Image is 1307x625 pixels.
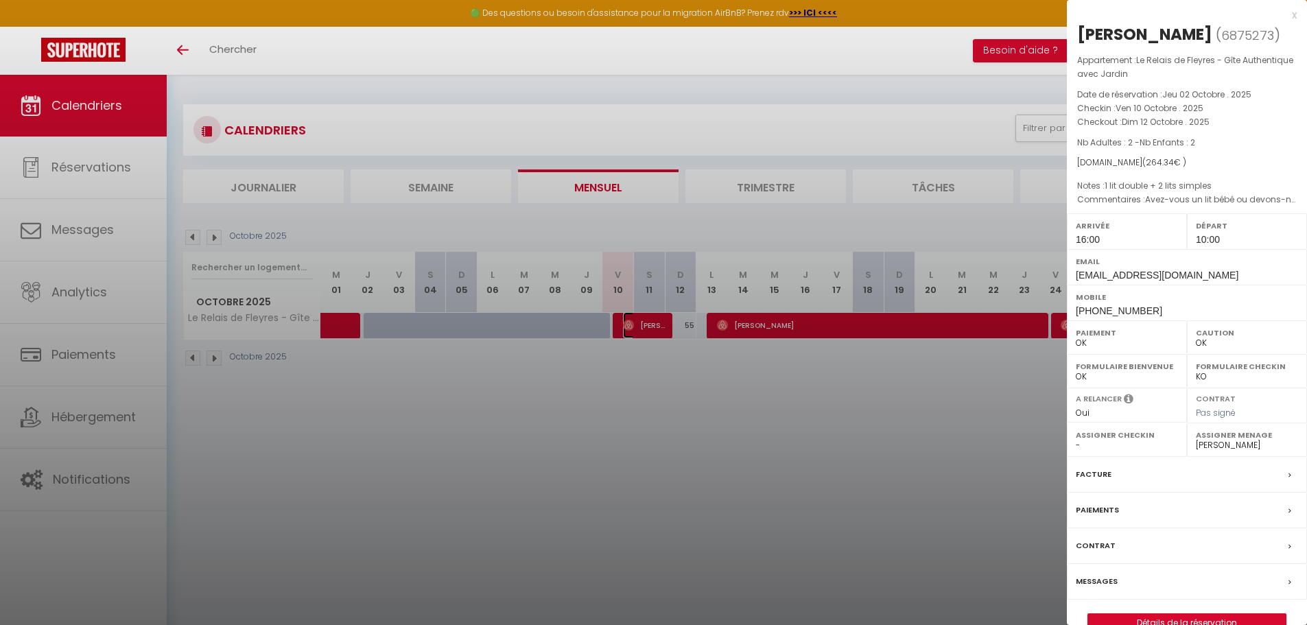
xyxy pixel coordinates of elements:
label: Facture [1076,467,1111,482]
span: 1 lit double + 2 lits simples [1105,180,1212,191]
label: Messages [1076,574,1118,589]
span: Nb Adultes : 2 - [1077,137,1195,148]
span: Jeu 02 Octobre . 2025 [1162,89,1251,100]
span: ( € ) [1142,156,1186,168]
p: Checkout : [1077,115,1297,129]
label: Arrivée [1076,219,1178,233]
label: Départ [1196,219,1298,233]
label: A relancer [1076,393,1122,405]
span: Pas signé [1196,407,1236,418]
div: x [1067,7,1297,23]
label: Paiements [1076,503,1119,517]
i: Sélectionner OUI si vous souhaiter envoyer les séquences de messages post-checkout [1124,393,1133,408]
label: Caution [1196,326,1298,340]
span: 264.34 [1146,156,1174,168]
span: 16:00 [1076,234,1100,245]
span: 6875273 [1221,27,1274,44]
p: Checkin : [1077,102,1297,115]
label: Formulaire Checkin [1196,359,1298,373]
span: ( ) [1216,25,1280,45]
div: [DOMAIN_NAME] [1077,156,1297,169]
span: Ven 10 Octobre . 2025 [1116,102,1203,114]
label: Email [1076,255,1298,268]
p: Notes : [1077,179,1297,193]
label: Assigner Menage [1196,428,1298,442]
span: Nb Enfants : 2 [1140,137,1195,148]
label: Paiement [1076,326,1178,340]
p: Appartement : [1077,54,1297,81]
label: Formulaire Bienvenue [1076,359,1178,373]
span: 10:00 [1196,234,1220,245]
p: Commentaires : [1077,193,1297,207]
label: Assigner Checkin [1076,428,1178,442]
p: Date de réservation : [1077,88,1297,102]
div: [PERSON_NAME] [1077,23,1212,45]
span: Dim 12 Octobre . 2025 [1122,116,1210,128]
label: Contrat [1076,539,1116,553]
label: Contrat [1196,393,1236,402]
span: [EMAIL_ADDRESS][DOMAIN_NAME] [1076,270,1238,281]
label: Mobile [1076,290,1298,304]
span: Le Relais de Fleyres - Gîte Authentique avec Jardin [1077,54,1293,80]
span: [PHONE_NUMBER] [1076,305,1162,316]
